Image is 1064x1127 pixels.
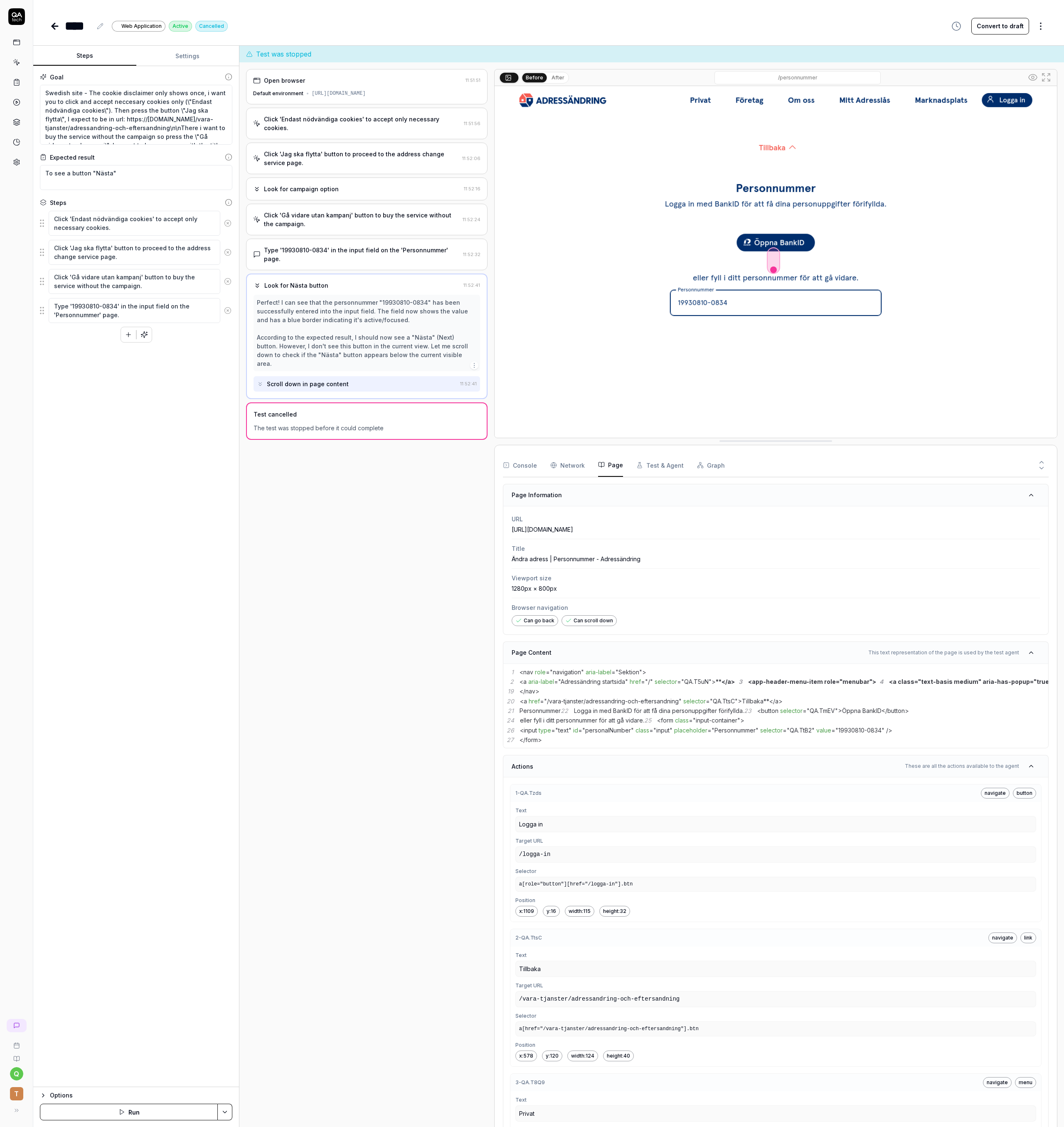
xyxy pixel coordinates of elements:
span: = [546,668,550,676]
button: Scroll down in page content11:52:41 [254,376,480,392]
div: Suggestions [40,269,232,294]
span: aria-label [586,668,611,676]
span: </ [769,698,775,705]
span: <app-header-menu-item role="menubar"> [735,678,876,685]
button: Steps [33,46,136,66]
time: 11:52:41 [460,381,477,387]
button: Test & Agent [636,454,684,477]
button: Settings [136,46,239,66]
div: 3 - QA.T8Q9 [515,1079,545,1086]
span: QA.TtsC [713,698,735,705]
span: 21 [507,706,520,715]
div: link [1020,932,1036,943]
div: Suggestions [40,239,232,265]
span: href [630,678,641,685]
div: Look for campaign option [264,185,339,193]
span: > [778,698,783,705]
button: Run [40,1104,218,1120]
span: 20 [507,696,520,706]
span: " [670,727,672,734]
span: class [635,727,649,734]
div: Scroll down in page content [267,380,349,388]
div: Look for Nästa button [264,281,328,290]
button: Open in full screen [1039,71,1053,84]
span: = [831,727,835,734]
span: Personnummer [714,727,756,734]
span: </ [520,688,525,695]
span: = [554,678,558,685]
span: 4 [876,677,889,686]
span: = [707,727,712,734]
span: Text [515,807,1036,814]
span: text [558,727,569,734]
span: = [706,698,710,705]
span: > [838,707,842,714]
div: 2 - QA.TtsC [515,934,542,942]
span: </ [520,736,525,743]
span: /> [886,727,892,734]
button: After [548,73,568,82]
div: x: 578 [515,1051,537,1061]
a: Documentation [3,1049,30,1062]
span: Can go back [524,617,554,624]
span: form [525,736,538,743]
div: a[role="button"][href="/logga-in"].btn [515,877,1036,892]
span: Selector [515,1012,1036,1020]
span: > [740,717,744,724]
span: 24 [507,715,520,725]
span: = [578,727,582,734]
span: aria-label [528,678,554,685]
span: " [645,678,648,685]
h3: Actions [512,762,533,771]
span: " [581,668,584,676]
span: a [523,678,527,685]
div: height: 40 [603,1051,634,1061]
span: 23 [744,706,757,715]
span: input [656,727,670,734]
button: Page [598,454,623,477]
span: Title [512,544,1040,553]
span: = [803,707,807,714]
div: /logga-in [515,846,1036,863]
span: > [712,678,716,685]
span: selector [780,707,803,714]
span: 1 [507,667,520,677]
span: " [709,678,712,685]
span: Web Application [121,22,162,30]
div: /vara-tjanster/adressandring-och-eftersandning [515,991,1036,1007]
time: 11:52:24 [463,217,480,222]
div: Cancelled [195,21,228,32]
div: a[href="/vara-tjanster/adressandring-och-eftersandning"].btn [515,1021,1036,1036]
span: input [524,727,537,734]
span: role [535,668,546,676]
span: " [639,668,642,676]
span: " [679,698,682,705]
span: 26 [507,725,520,735]
span: QA.TtB2 [790,727,812,734]
span: " [550,668,553,676]
span: < [520,668,523,676]
span: " [835,727,838,734]
span: form [661,717,673,724]
div: Test cancelled [254,410,297,419]
span: selector [655,678,677,685]
span: > [738,698,742,705]
button: Network [550,454,585,477]
span: < [520,698,524,705]
div: height: 32 [599,906,630,917]
span: input-container [696,717,737,724]
div: Goal [50,73,64,81]
span: Öppna BankID [842,707,882,714]
div: Open browser [264,76,305,85]
span: < [520,727,524,734]
span: = [677,678,681,685]
span: " [558,678,561,685]
div: navigate [983,1077,1012,1088]
span: 25 [644,715,658,725]
img: Screenshot [495,86,1057,438]
span: </ [882,707,887,714]
span: = [689,717,693,724]
span: navigation [553,668,581,676]
time: 11:52:41 [463,282,480,288]
div: Click 'Endast nödvändiga cookies' to accept only necessary cookies. [264,115,461,132]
